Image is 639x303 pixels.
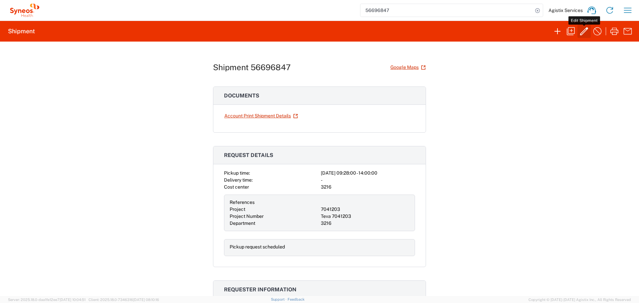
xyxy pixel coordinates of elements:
a: Account Print Shipment Details [224,110,298,122]
span: Server: 2025.18.0-daa1fe12ee7 [8,298,86,302]
div: Teva 7041203 [321,213,409,220]
div: Project [230,206,318,213]
span: Client: 2025.18.0-7346316 [89,298,159,302]
span: Agistix Services [548,7,583,13]
div: Department [230,220,318,227]
span: Pickup time: [224,170,250,176]
div: [DATE] 09:28:00 - 14:00:00 [321,170,415,177]
span: [DATE] 10:04:51 [60,298,86,302]
span: Requester information [224,286,297,293]
h2: Shipment [8,27,35,35]
div: 3216 [321,220,409,227]
span: Pickup request scheduled [230,244,285,249]
span: Cost center [224,184,249,190]
span: [DATE] 08:10:16 [133,298,159,302]
input: Shipment, tracking or reference number [360,4,533,17]
span: Request details [224,152,273,158]
h1: Shipment 56696847 [213,63,291,72]
a: Feedback [288,297,305,301]
a: Google Maps [390,62,426,73]
span: Copyright © [DATE]-[DATE] Agistix Inc., All Rights Reserved [529,297,631,303]
span: Documents [224,92,259,99]
a: Support [271,297,288,301]
div: 3216 [321,184,415,191]
span: Delivery time: [224,177,253,183]
div: - [321,177,415,184]
span: References [230,200,255,205]
div: Project Number [230,213,318,220]
div: 7041203 [321,206,409,213]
